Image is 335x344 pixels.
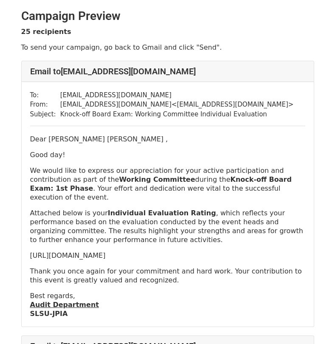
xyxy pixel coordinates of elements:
p: To send your campaign, go back to Gmail and click "Send". [21,43,314,52]
strong: Knock-off Board Exam: 1st Phase [30,175,292,192]
td: [EMAIL_ADDRESS][DOMAIN_NAME] [60,90,294,100]
td: [EMAIL_ADDRESS][DOMAIN_NAME] < [EMAIL_ADDRESS][DOMAIN_NAME] > [60,100,294,110]
td: To: [30,90,60,100]
p: Thank you once again for your commitment and hard work. Your contribution to this event is greatl... [30,267,305,285]
strong: 25 recipients [21,28,71,36]
u: Audit Department [30,301,99,309]
h4: Email to [EMAIL_ADDRESS][DOMAIN_NAME] [30,66,305,76]
h2: Campaign Preview [21,9,314,23]
td: Knock-off Board Exam: Working Committee Individual Evaluation [60,110,294,119]
p: Good day! [30,150,305,159]
p: Attached below is your , which reflects your performance based on the evaluation conducted by the... [30,209,305,244]
td: From: [30,100,60,110]
b: SLSU-JPIA [30,310,68,318]
strong: Individual Evaluation Rating [108,209,216,217]
p: [URL][DOMAIN_NAME] [30,251,305,260]
strong: Working Committee [119,175,195,183]
p: Dear [PERSON_NAME] [PERSON_NAME] , [30,135,305,144]
p: Best regards, [30,291,305,318]
p: We would like to express our appreciation for your active participation and contribution as part ... [30,166,305,202]
td: Subject: [30,110,60,119]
